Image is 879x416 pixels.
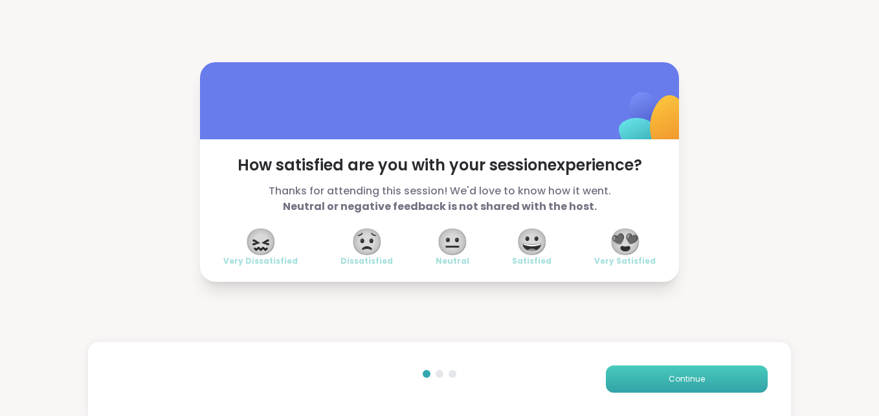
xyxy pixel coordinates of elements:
b: Neutral or negative feedback is not shared with the host. [283,199,597,214]
span: 😐 [436,230,469,253]
span: How satisfied are you with your session experience? [223,155,656,176]
span: 😍 [609,230,641,253]
span: Very Satisfied [594,256,656,266]
span: 😀 [516,230,548,253]
span: 😟 [351,230,383,253]
span: Continue [669,373,705,385]
span: Satisfied [512,256,551,266]
button: Continue [606,365,768,393]
span: Neutral [436,256,469,266]
span: Dissatisfied [340,256,393,266]
span: Very Dissatisfied [223,256,298,266]
span: Thanks for attending this session! We'd love to know how it went. [223,183,656,214]
img: ShareWell Logomark [588,58,717,187]
span: 😖 [245,230,277,253]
